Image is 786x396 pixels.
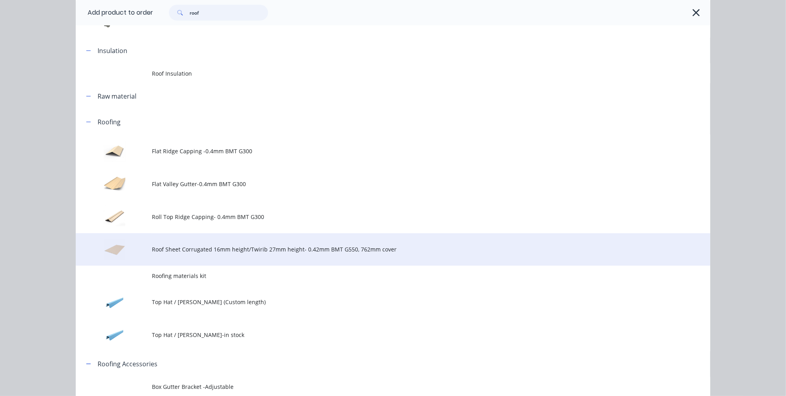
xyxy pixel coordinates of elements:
[98,46,127,55] div: Insulation
[152,245,598,253] span: Roof Sheet Corrugated 16mm height/Twirib 27mm height- 0.42mm BMT G550, 762mm cover
[152,180,598,188] span: Flat Valley Gutter-0.4mm BMT G300
[152,331,598,339] span: Top Hat / [PERSON_NAME]-in stock
[152,272,598,280] span: Roofing materials kit
[152,69,598,78] span: Roof Insulation
[98,91,136,101] div: Raw material
[152,213,598,221] span: Roll Top Ridge Capping- 0.4mm BMT G300
[152,298,598,306] span: Top Hat / [PERSON_NAME] (Custom length)
[98,359,157,369] div: Roofing Accessories
[152,383,598,391] span: Box Gutter Bracket -Adjustable
[152,147,598,155] span: Flat Ridge Capping -0.4mm BMT G300
[98,117,121,127] div: Roofing
[190,5,268,21] input: Search...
